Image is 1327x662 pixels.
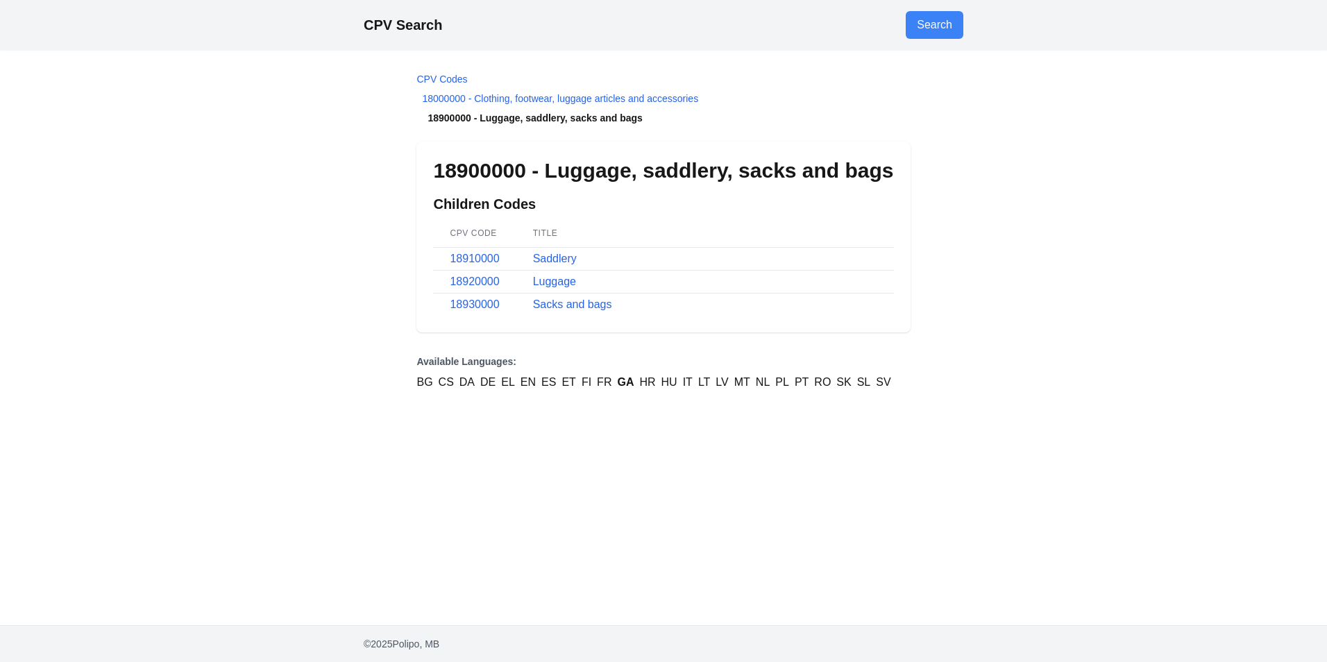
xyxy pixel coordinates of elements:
[617,374,634,391] a: GA
[416,111,910,125] li: 18900000 - Luggage, saddlery, sacks and bags
[416,374,432,391] a: BG
[450,275,499,287] a: 18920000
[661,374,677,391] a: HU
[795,374,809,391] a: PT
[416,74,467,85] a: CPV Codes
[433,219,516,248] th: CPV Code
[561,374,575,391] a: ET
[716,374,728,391] a: LV
[533,275,576,287] a: Luggage
[906,11,963,39] a: Go to search
[734,374,750,391] a: MT
[450,253,499,264] a: 18910000
[364,637,963,651] p: © 2025 Polipo, MB
[639,374,655,391] a: HR
[459,374,475,391] a: DA
[876,374,890,391] a: SV
[501,374,515,391] a: EL
[857,374,871,391] a: SL
[450,298,499,310] a: 18930000
[756,374,770,391] a: NL
[683,374,693,391] a: IT
[775,374,789,391] a: PL
[533,253,577,264] a: Saddlery
[433,194,893,214] h2: Children Codes
[516,219,894,248] th: Title
[698,374,710,391] a: LT
[433,158,893,183] h1: 18900000 - Luggage, saddlery, sacks and bags
[364,17,442,33] a: CPV Search
[521,374,536,391] a: EN
[416,72,910,125] nav: Breadcrumb
[836,374,851,391] a: SK
[439,374,454,391] a: CS
[541,374,556,391] a: ES
[416,355,910,368] p: Available Languages:
[422,93,698,104] a: 18000000 - Clothing, footwear, luggage articles and accessories
[814,374,831,391] a: RO
[582,374,591,391] a: FI
[597,374,611,391] a: FR
[533,298,612,310] a: Sacks and bags
[480,374,496,391] a: DE
[416,355,910,391] nav: Language Versions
